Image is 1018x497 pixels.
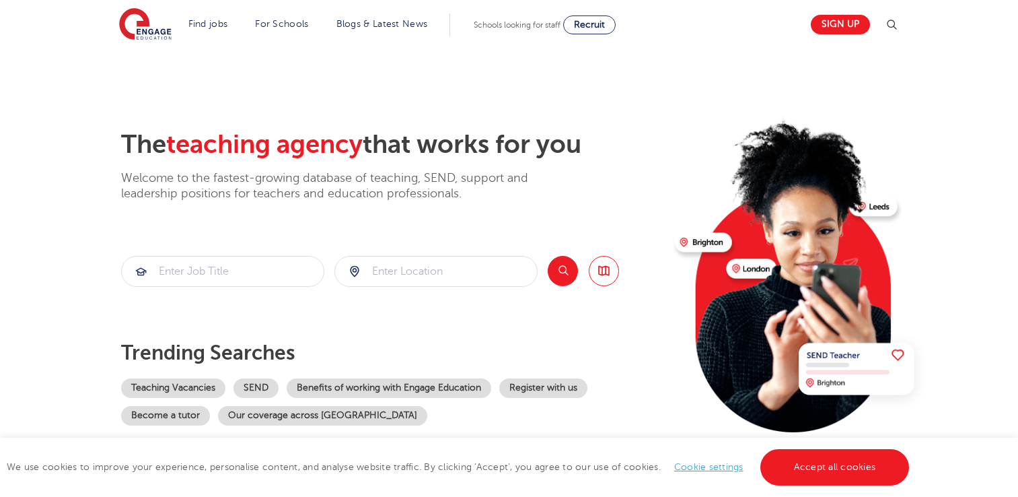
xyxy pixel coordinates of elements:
[121,406,210,426] a: Become a tutor
[760,449,910,486] a: Accept all cookies
[574,20,605,30] span: Recruit
[474,20,560,30] span: Schools looking for staff
[499,378,587,398] a: Register with us
[122,257,324,286] input: Submit
[188,19,228,29] a: Find jobs
[563,15,616,34] a: Recruit
[121,170,565,202] p: Welcome to the fastest-growing database of teaching, SEND, support and leadership positions for t...
[255,19,308,29] a: For Schools
[336,19,428,29] a: Blogs & Latest News
[287,378,491,398] a: Benefits of working with Engage Education
[121,378,225,398] a: Teaching Vacancies
[811,15,870,34] a: Sign up
[7,462,912,472] span: We use cookies to improve your experience, personalise content, and analyse website traffic. By c...
[121,341,664,365] p: Trending searches
[218,406,427,426] a: Our coverage across [GEOGRAPHIC_DATA]
[335,257,537,286] input: Submit
[119,8,172,42] img: Engage Education
[674,462,743,472] a: Cookie settings
[121,129,664,160] h2: The that works for you
[233,378,279,398] a: SEND
[548,256,578,286] button: Search
[166,130,363,159] span: teaching agency
[334,256,538,287] div: Submit
[121,256,324,287] div: Submit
